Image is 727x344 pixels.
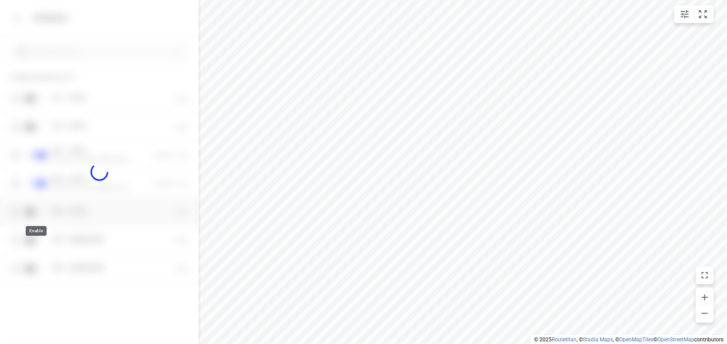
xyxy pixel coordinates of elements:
[619,336,653,343] a: OpenMapTiles
[657,336,694,343] a: OpenStreetMap
[552,336,577,343] a: Routetitan
[674,5,714,23] div: small contained button group
[694,5,712,23] button: Fit zoom
[534,336,723,343] li: © 2025 , © , © © contributors
[583,336,613,343] a: Stadia Maps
